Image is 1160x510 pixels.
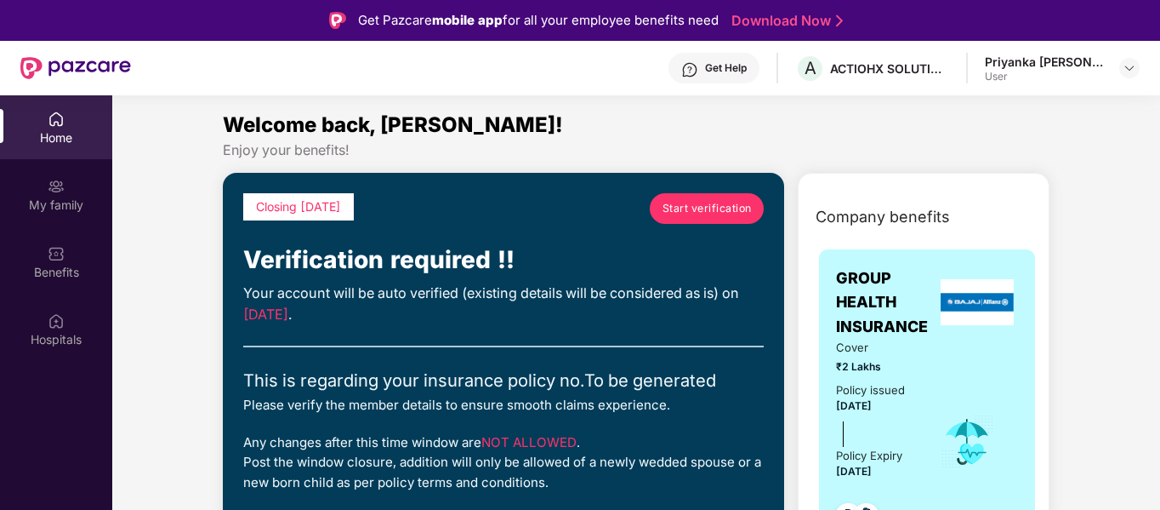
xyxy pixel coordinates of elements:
[223,141,1049,159] div: Enjoy your benefits!
[1123,61,1136,75] img: svg+xml;base64,PHN2ZyBpZD0iRHJvcGRvd24tMzJ4MzIiIHhtbG5zPSJodHRwOi8vd3d3LnczLm9yZy8yMDAwL3N2ZyIgd2...
[48,312,65,329] img: svg+xml;base64,PHN2ZyBpZD0iSG9zcGl0YWxzIiB4bWxucz0iaHR0cDovL3d3dy53My5vcmcvMjAwMC9zdmciIHdpZHRoPS...
[20,57,131,79] img: New Pazcare Logo
[830,60,949,77] div: ACTIOHX SOLUTIONS PRIVATE LIMITED
[432,12,503,28] strong: mobile app
[243,306,288,323] span: [DATE]
[481,434,577,450] span: NOT ALLOWED
[48,111,65,128] img: svg+xml;base64,PHN2ZyBpZD0iSG9tZSIgeG1sbnM9Imh0dHA6Ly93d3cudzMub3JnLzIwMDAvc3ZnIiB3aWR0aD0iMjAiIG...
[731,12,838,30] a: Download Now
[329,12,346,29] img: Logo
[243,283,764,326] div: Your account will be auto verified (existing details will be considered as is) on .
[48,245,65,262] img: svg+xml;base64,PHN2ZyBpZD0iQmVuZWZpdHMiIHhtbG5zPSJodHRwOi8vd3d3LnczLm9yZy8yMDAwL3N2ZyIgd2lkdGg9Ij...
[243,368,764,395] div: This is regarding your insurance policy no. To be generated
[836,399,872,412] span: [DATE]
[358,10,719,31] div: Get Pazcare for all your employee benefits need
[940,414,995,470] img: icon
[836,465,872,478] span: [DATE]
[816,205,950,229] span: Company benefits
[48,178,65,195] img: svg+xml;base64,PHN2ZyB3aWR0aD0iMjAiIGhlaWdodD0iMjAiIHZpZXdCb3g9IjAgMCAyMCAyMCIgZmlsbD0ibm9uZSIgeG...
[941,279,1014,325] img: insurerLogo
[836,447,902,465] div: Policy Expiry
[985,54,1104,70] div: Priyanka [PERSON_NAME]
[681,61,698,78] img: svg+xml;base64,PHN2ZyBpZD0iSGVscC0zMngzMiIgeG1sbnM9Imh0dHA6Ly93d3cudzMub3JnLzIwMDAvc3ZnIiB3aWR0aD...
[243,395,764,415] div: Please verify the member details to ensure smooth claims experience.
[256,199,341,214] span: Closing [DATE]
[662,200,752,216] span: Start verification
[836,12,843,30] img: Stroke
[243,433,764,493] div: Any changes after this time window are . Post the window closure, addition will only be allowed o...
[836,358,916,375] span: ₹2 Lakhs
[985,70,1104,83] div: User
[650,193,764,224] a: Start verification
[705,61,747,75] div: Get Help
[836,339,916,357] span: Cover
[805,58,816,78] span: A
[836,381,905,399] div: Policy issued
[836,266,936,339] span: GROUP HEALTH INSURANCE
[223,112,563,137] span: Welcome back, [PERSON_NAME]!
[243,241,764,278] div: Verification required !!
